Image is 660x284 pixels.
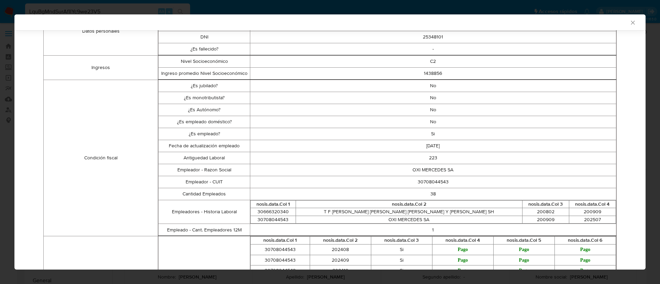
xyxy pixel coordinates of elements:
th: nosis.data.Col 3 [371,237,432,245]
td: ¿Es jubilado? [158,80,250,92]
td: 30708044543 [250,255,310,265]
td: Pago [554,265,616,276]
td: No [250,92,616,104]
td: Pago [432,265,493,276]
td: Ingresos [44,55,158,80]
th: nosis.data.Col 4 [569,200,616,208]
td: DNI [158,31,250,43]
td: 30708044543 [250,265,310,276]
td: No [250,116,616,128]
td: ¿Es fallecido? [158,43,250,55]
td: No [250,104,616,116]
td: ¿Es Autónomo? [158,104,250,116]
td: Condición fiscal [44,80,158,236]
td: Pago [493,255,554,265]
td: ¿Es empleado doméstico? [158,116,250,128]
td: 30666320340 [250,208,296,216]
th: nosis.data.Col 2 [310,237,371,245]
td: 200909 [522,216,569,224]
td: 202409 [310,255,371,265]
td: Cantidad Empleados [158,188,250,200]
th: nosis.data.Col 2 [296,200,522,208]
td: Datos personales [44,7,158,55]
td: OXI MERCEDES SA [250,164,616,176]
td: 200909 [569,208,616,216]
td: 30708044543 [250,244,310,255]
td: - [250,43,616,55]
td: Pago [493,244,554,255]
td: ¿Es monotributista? [158,92,250,104]
td: 38 [250,188,616,200]
th: nosis.data.Col 4 [432,237,493,245]
th: nosis.data.Col 5 [493,237,554,245]
td: 30708044543 [250,216,296,224]
div: closure-recommendation-modal [14,14,646,270]
td: 202507 [569,216,616,224]
td: Si [371,244,432,255]
td: OXI MERCEDES SA [296,216,522,224]
td: No [250,80,616,92]
td: Pago [554,255,616,265]
td: Si [371,265,432,276]
td: 200802 [522,208,569,216]
td: Si [250,128,616,140]
th: nosis.data.Col 1 [250,200,296,208]
td: Fecha de actualización empleado [158,140,250,152]
td: Empleador - CUIT [158,176,250,188]
td: Empleador - Razon Social [158,164,250,176]
td: C2 [250,55,616,67]
th: nosis.data.Col 3 [522,200,569,208]
td: 1 [250,224,616,236]
td: Antiguedad Laboral [158,152,250,164]
th: nosis.data.Col 1 [250,237,310,245]
td: Ingreso promedio Nivel Socioeconómico [158,67,250,79]
td: Nivel Socioeconómico [158,55,250,67]
td: ¿Es empleado? [158,128,250,140]
td: Empleado - Cant. Empleadores 12M [158,224,250,236]
td: Pago [493,265,554,276]
td: Pago [432,244,493,255]
th: nosis.data.Col 6 [554,237,616,245]
td: T F [PERSON_NAME] [PERSON_NAME] [PERSON_NAME] Y [PERSON_NAME] SH [296,208,522,216]
td: [DATE] [250,140,616,152]
td: Empleadores - Historia Laboral [158,200,250,224]
td: 25348101 [250,31,616,43]
td: Pago [554,244,616,255]
td: 30708044543 [250,176,616,188]
td: 202410 [310,265,371,276]
td: 1438856 [250,67,616,79]
td: 223 [250,152,616,164]
td: Pago [432,255,493,265]
td: 202408 [310,244,371,255]
button: Cerrar ventana [629,19,636,25]
td: Si [371,255,432,265]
